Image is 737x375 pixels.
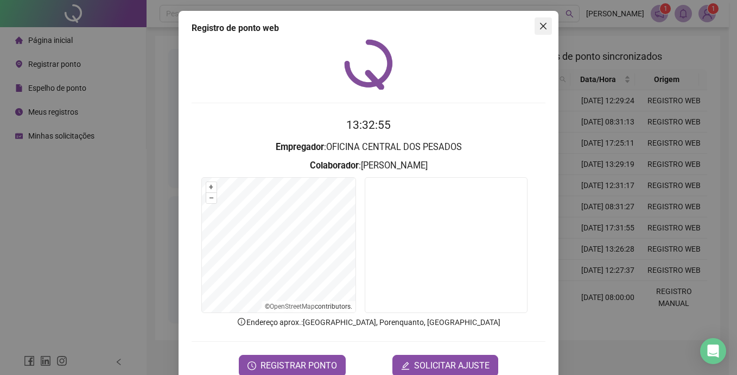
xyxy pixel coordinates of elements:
[192,159,545,173] h3: : [PERSON_NAME]
[539,22,548,30] span: close
[206,193,217,203] button: –
[261,359,337,372] span: REGISTRAR PONTO
[276,142,324,152] strong: Empregador
[270,303,315,310] a: OpenStreetMap
[192,22,545,35] div: Registro de ponto web
[237,317,246,327] span: info-circle
[192,140,545,154] h3: : OFICINA CENTRAL DOS PESADOS
[401,361,410,370] span: edit
[247,361,256,370] span: clock-circle
[414,359,490,372] span: SOLICITAR AJUSTE
[344,39,393,90] img: QRPoint
[192,316,545,328] p: Endereço aprox. : [GEOGRAPHIC_DATA], Porenquanto, [GEOGRAPHIC_DATA]
[700,338,726,364] div: Open Intercom Messenger
[206,182,217,192] button: +
[346,118,391,132] time: 13:32:55
[265,303,352,310] li: © contributors.
[310,160,359,171] strong: Colaborador
[535,17,552,35] button: Close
